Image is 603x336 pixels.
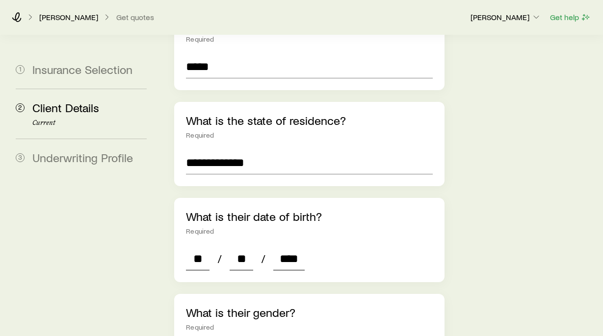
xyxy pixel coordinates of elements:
p: What is the state of residence? [186,114,432,127]
span: 1 [16,65,25,74]
p: What is their gender? [186,306,432,319]
span: Client Details [32,100,99,115]
p: [PERSON_NAME] [39,12,98,22]
p: What is their date of birth? [186,210,432,223]
button: Get help [550,12,591,23]
span: 2 [16,103,25,112]
span: / [213,252,226,265]
p: Current [32,119,147,127]
span: Underwriting Profile [32,150,133,165]
span: / [257,252,269,265]
span: Insurance Selection [32,62,132,76]
div: Required [186,131,432,139]
div: Required [186,227,432,235]
button: Get quotes [116,13,155,22]
span: 3 [16,153,25,162]
p: [PERSON_NAME] [471,12,541,22]
div: Required [186,35,432,43]
div: Required [186,323,432,331]
button: [PERSON_NAME] [470,12,542,24]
